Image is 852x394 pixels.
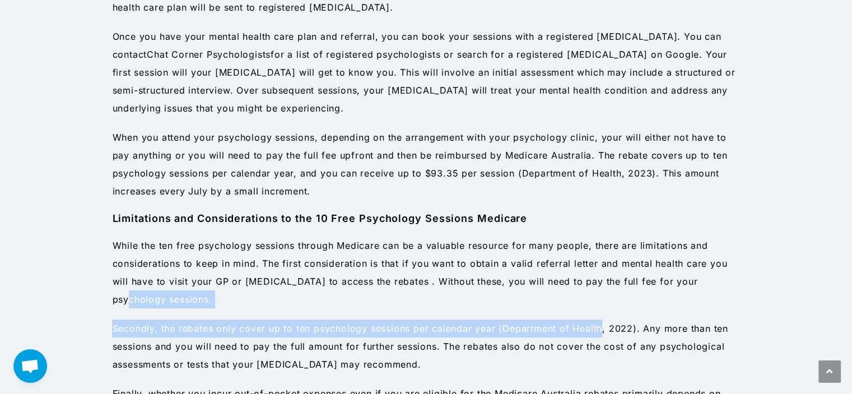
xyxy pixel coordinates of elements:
[112,237,739,308] p: While the ten free psychology sessions through Medicare can be a valuable resource for many peopl...
[818,360,841,383] a: Scroll to the top of the page
[522,168,656,179] span: Department of Health, 2023)
[112,323,728,370] span: . Any more than ten sessions and you will need to pay the full amount for further sessions. The r...
[112,27,739,117] p: Once you have your mental health care plan and referral, you can book your sessions with a regist...
[112,128,739,200] p: When you attend your psychology sessions, depending on the arrangement with your psychology clini...
[147,49,271,60] a: Chat Corner Psychologists
[112,211,739,225] h3: Limitations and Considerations to the 10 Free Psychology Sessions Medicare
[112,319,739,373] p: Secondly, the rebates only cover up to ten psychology sessions per calendar year (
[13,349,47,383] div: Open chat
[502,323,637,334] span: Department of Health, 2022)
